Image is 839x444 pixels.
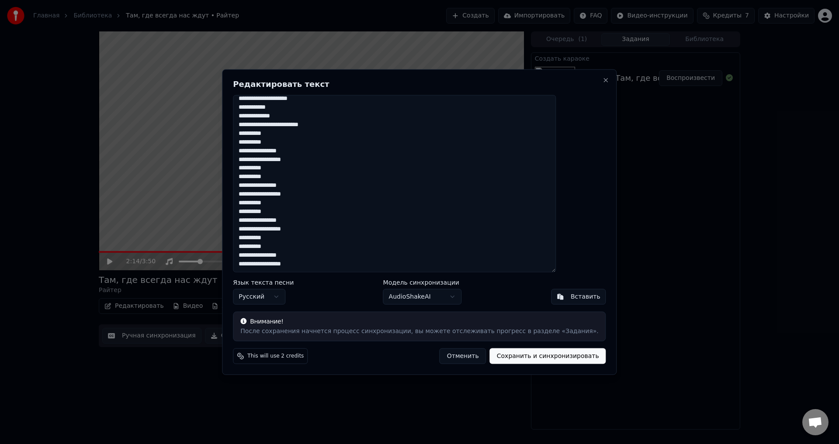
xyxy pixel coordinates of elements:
[233,279,294,286] label: Язык текста песни
[551,289,606,305] button: Вставить
[233,80,606,88] h2: Редактировать текст
[383,279,462,286] label: Модель синхронизации
[240,317,598,326] div: Внимание!
[571,293,600,301] div: Вставить
[247,353,304,360] span: This will use 2 credits
[490,348,606,364] button: Сохранить и синхронизировать
[240,327,598,336] div: После сохранения начнется процесс синхронизации, вы можете отслеживать прогресс в разделе «Задания».
[440,348,486,364] button: Отменить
